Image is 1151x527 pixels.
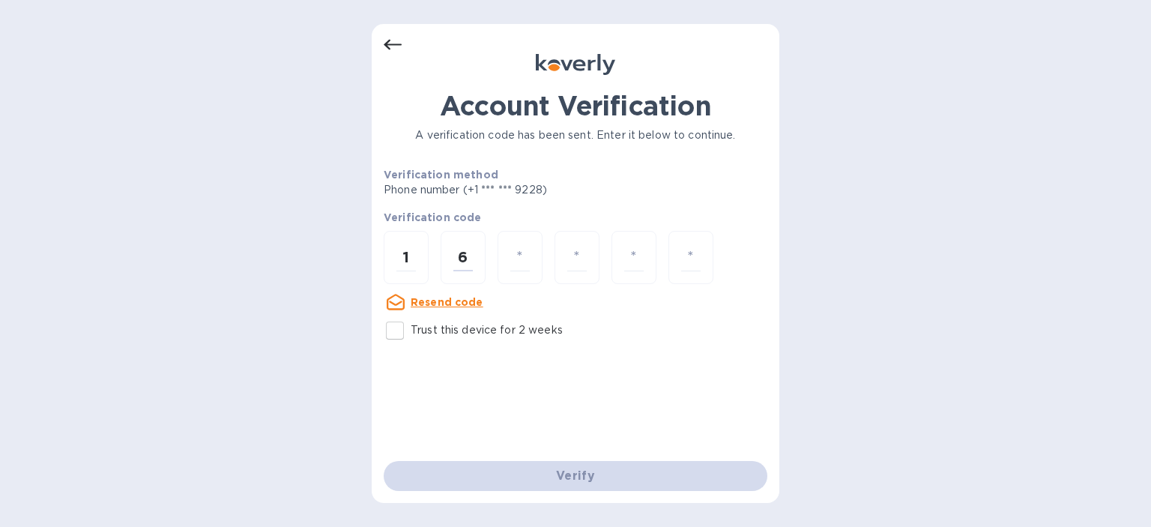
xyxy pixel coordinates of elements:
[384,127,767,143] p: A verification code has been sent. Enter it below to continue.
[411,322,563,338] p: Trust this device for 2 weeks
[384,182,662,198] p: Phone number (+1 *** *** 9228)
[384,169,498,181] b: Verification method
[384,90,767,121] h1: Account Verification
[384,210,767,225] p: Verification code
[411,296,483,308] u: Resend code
